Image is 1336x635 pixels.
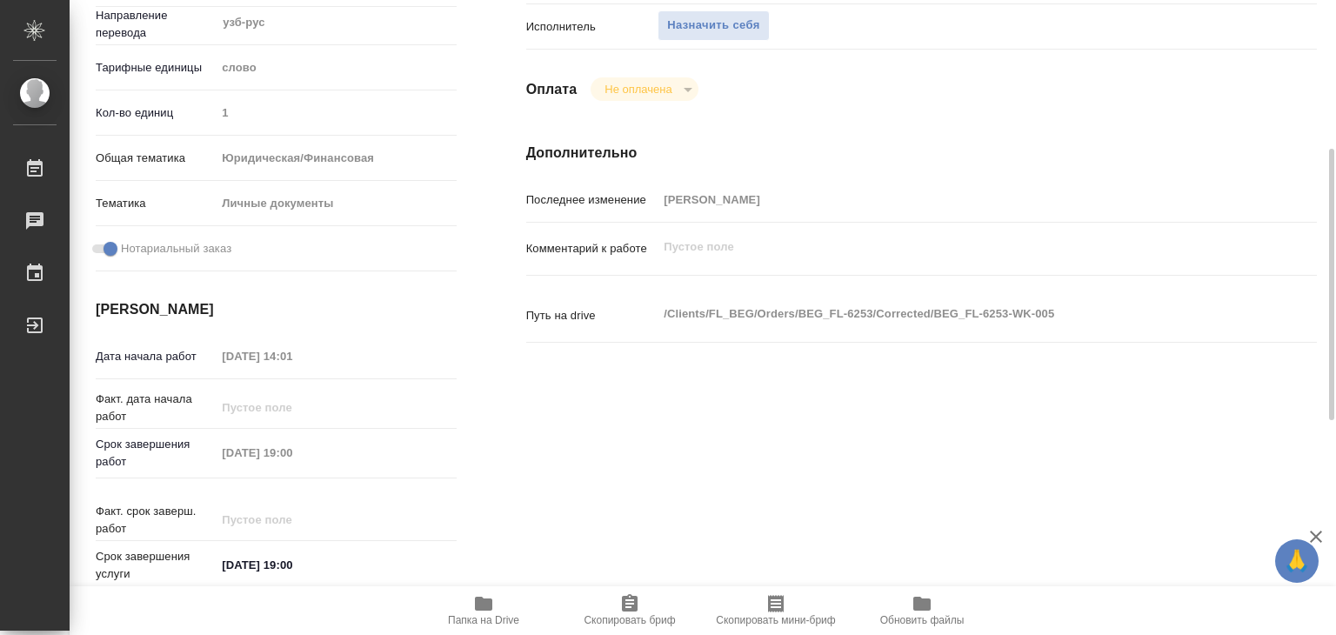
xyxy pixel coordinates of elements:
p: Комментарий к работе [526,240,658,257]
div: Не оплачена [591,77,698,101]
p: Срок завершения работ [96,436,216,471]
h4: [PERSON_NAME] [96,299,457,320]
p: Кол-во единиц [96,104,216,122]
input: Пустое поле [658,187,1251,212]
button: Скопировать бриф [557,586,703,635]
div: слово [216,53,456,83]
button: Обновить файлы [849,586,995,635]
p: Направление перевода [96,7,216,42]
span: Назначить себя [667,16,759,36]
input: Пустое поле [216,507,368,532]
button: Папка на Drive [411,586,557,635]
span: Скопировать мини-бриф [716,614,835,626]
button: Не оплачена [599,82,677,97]
p: Тарифные единицы [96,59,216,77]
span: 🙏 [1282,543,1312,579]
span: Нотариальный заказ [121,240,231,257]
span: Обновить файлы [880,614,965,626]
p: Факт. срок заверш. работ [96,503,216,538]
p: Общая тематика [96,150,216,167]
input: ✎ Введи что-нибудь [216,552,368,578]
button: 🙏 [1275,539,1319,583]
p: Дата начала работ [96,348,216,365]
button: Скопировать мини-бриф [703,586,849,635]
p: Исполнитель [526,18,658,36]
input: Пустое поле [216,344,368,369]
button: Назначить себя [658,10,769,41]
p: Факт. дата начала работ [96,391,216,425]
p: Путь на drive [526,307,658,324]
span: Папка на Drive [448,614,519,626]
p: Тематика [96,195,216,212]
input: Пустое поле [216,100,456,125]
input: Пустое поле [216,395,368,420]
h4: Оплата [526,79,578,100]
input: Пустое поле [216,440,368,465]
span: Скопировать бриф [584,614,675,626]
p: Последнее изменение [526,191,658,209]
div: Юридическая/Финансовая [216,144,456,173]
p: Срок завершения услуги [96,548,216,583]
div: Личные документы [216,189,456,218]
textarea: /Clients/FL_BEG/Orders/BEG_FL-6253/Corrected/BEG_FL-6253-WK-005 [658,299,1251,329]
h4: Дополнительно [526,143,1317,164]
